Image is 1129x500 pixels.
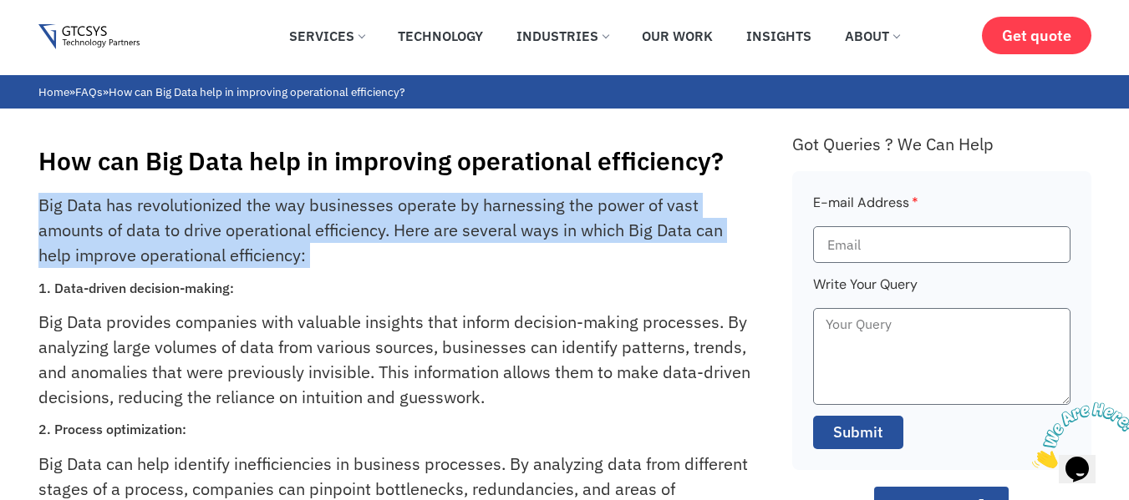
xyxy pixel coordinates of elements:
img: Gtcsys logo [38,24,140,50]
label: Write Your Query [813,274,918,308]
a: Our Work [629,18,725,54]
a: Get quote [982,17,1091,54]
a: Home [38,84,69,99]
h1: How can Big Data help in improving operational efficiency? [38,146,776,176]
a: About [832,18,912,54]
div: Got Queries ? We Can Help [792,134,1091,154]
span: Get quote [1002,27,1071,44]
h3: 2. Process optimization: [38,422,755,437]
span: » » [38,84,404,99]
img: Chat attention grabber [7,7,110,73]
p: Big Data has revolutionized the way businesses operate by harnessing the power of vast amounts of... [38,193,755,268]
a: Industries [504,18,621,54]
button: Submit [813,416,903,449]
a: Technology [385,18,496,54]
span: Submit [833,422,883,443]
label: E-mail Address [813,192,918,226]
a: Services [277,18,377,54]
span: How can Big Data help in improving operational efficiency? [109,84,404,99]
a: FAQs [75,84,103,99]
iframe: chat widget [1025,396,1129,475]
input: Email [813,226,1071,263]
p: Big Data provides companies with valuable insights that inform decision-making processes. By anal... [38,310,755,410]
form: Faq Form [813,192,1071,460]
a: Insights [734,18,824,54]
h3: 1. Data-driven decision-making: [38,280,755,296]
